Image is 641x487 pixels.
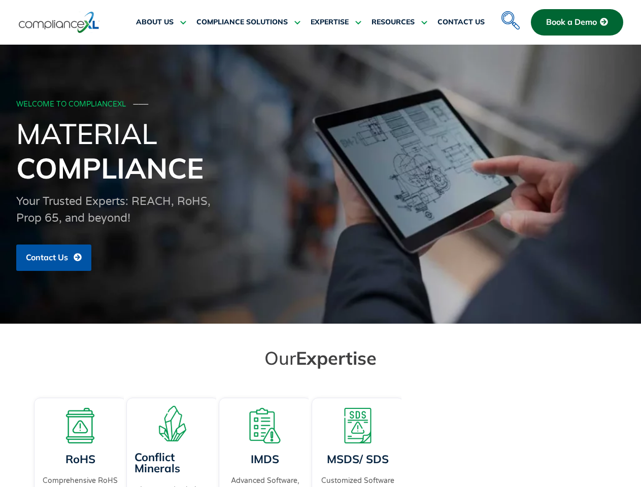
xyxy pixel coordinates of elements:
div: WELCOME TO COMPLIANCEXL [16,100,622,109]
a: Book a Demo [531,9,623,36]
span: CONTACT US [437,18,485,27]
img: A representation of minerals [155,406,190,441]
a: navsearch-button [499,5,519,25]
a: RoHS [65,452,95,466]
span: Your Trusted Experts: REACH, RoHS, Prop 65, and beyond! [16,195,211,225]
a: CONTACT US [437,10,485,34]
a: RESOURCES [372,10,427,34]
span: COMPLIANCE SOLUTIONS [196,18,288,27]
a: Contact Us [16,245,91,271]
a: IMDS [251,452,279,466]
h2: Our [37,346,605,369]
a: COMPLIANCE SOLUTIONS [196,10,300,34]
span: ─── [133,100,149,109]
span: EXPERTISE [311,18,349,27]
span: RESOURCES [372,18,415,27]
img: A board with a warning sign [62,408,98,443]
a: MSDS/ SDS [327,452,389,466]
span: ABOUT US [136,18,174,27]
span: Expertise [296,346,377,369]
a: EXPERTISE [311,10,361,34]
h1: Material [16,116,625,185]
img: A list board with a warning [247,408,283,443]
a: Conflict Minerals [134,450,180,475]
img: logo-one.svg [19,11,99,34]
span: Contact Us [26,253,68,262]
img: A warning board with SDS displaying [340,408,376,443]
span: Book a Demo [546,18,597,27]
span: Compliance [16,150,204,186]
a: ABOUT US [136,10,186,34]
